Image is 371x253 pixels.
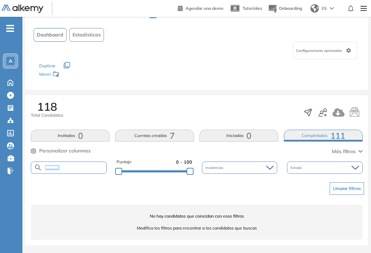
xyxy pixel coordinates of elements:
[185,6,223,11] span: Agendar una demo
[330,7,334,10] img: arrow
[205,165,225,170] span: Incidencias
[296,48,343,53] span: Configuraciones opcionales
[115,130,194,142] button: Cuentas creadas7
[176,159,192,165] span: 0 - 100
[284,130,363,142] button: Completadas111
[178,4,223,12] a: Agendar una demo
[243,6,262,11] span: Tutoriales
[268,1,302,16] button: Onboarding
[31,225,363,231] span: Modifica los filtros para encontrar a los candidatos que buscas
[9,58,12,64] span: A
[31,130,110,142] button: Invitados0
[6,28,14,29] i: -
[31,213,363,219] span: No hay candidatos que coincidan con esos filtros
[293,42,357,59] div: Configuraciones opcionales
[202,162,278,174] div: Incidencias
[34,163,42,172] img: SEARCH_ALT
[322,5,327,12] span: ES
[39,147,91,155] span: Personalizar columnas
[72,31,101,39] span: Estadísticas
[117,159,132,165] span: Puntaje
[1,5,43,13] img: Logo
[310,4,319,13] img: world
[290,165,303,170] span: Estado
[332,148,363,155] button: Más filtros
[37,101,57,112] span: 118
[330,182,364,195] button: Limpiar filtros
[31,112,63,118] span: Total Candidatos
[37,31,63,39] span: Dashboard
[39,68,109,81] div: Mover
[31,147,91,155] button: Personalizar columnas
[34,28,66,42] button: Dashboard
[39,63,55,68] span: Duplicar
[199,130,278,142] button: Iniciadas0
[358,1,370,15] img: Menu
[279,6,302,11] span: Onboarding
[287,162,363,174] div: Estado
[69,28,104,42] button: Estadísticas
[332,148,356,155] span: Más filtros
